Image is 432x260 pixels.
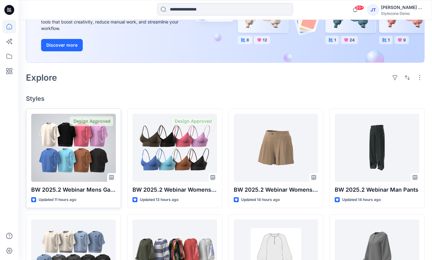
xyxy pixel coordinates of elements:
p: BW 2025.2 Webinar Mens Garment [31,185,116,194]
div: [PERSON_NAME] Ang [381,4,424,11]
a: BW 2025.2 Webinar Mens Garment [31,114,116,182]
p: Updated 11 hours ago [39,197,76,203]
a: BW 2025.2 Webinar Womens Bra [132,114,217,182]
p: Updated 13 hours ago [140,197,178,203]
div: Explore ideas faster and recolor styles at scale with AI-powered tools that boost creativity, red... [41,12,180,32]
p: BW 2025.2 Webinar Man Pants [335,185,419,194]
div: JT [367,4,379,15]
a: BW 2025.2 Webinar Womens Shorts [234,114,318,182]
a: BW 2025.2 Webinar Man Pants [335,114,419,182]
button: Discover more [41,39,83,51]
div: Stylezone Demo [381,11,424,16]
h2: Explore [26,73,57,83]
p: Updated 14 hours ago [342,197,381,203]
p: Updated 14 hours ago [241,197,280,203]
p: BW 2025.2 Webinar Womens Shorts [234,185,318,194]
span: 99+ [355,5,364,10]
a: Discover more [41,39,180,51]
h4: Styles [26,95,425,102]
p: BW 2025.2 Webinar Womens Bra [132,185,217,194]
